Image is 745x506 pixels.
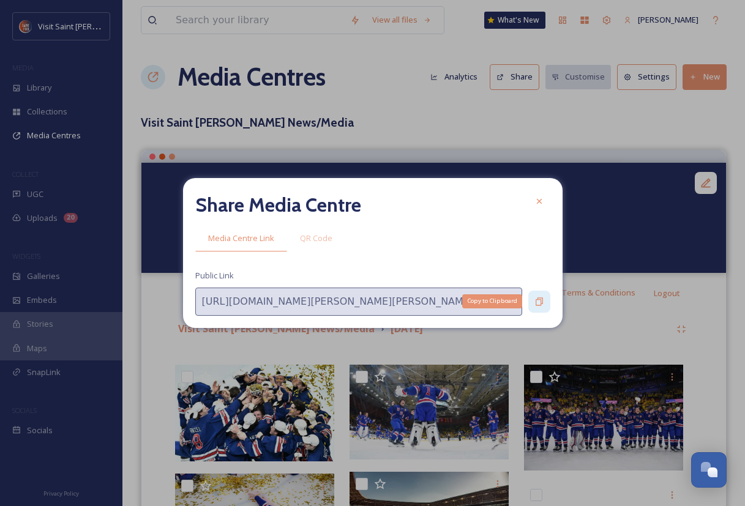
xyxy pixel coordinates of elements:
h2: Share Media Centre [195,190,361,220]
button: Open Chat [691,452,727,488]
span: Media Centre Link [208,233,274,244]
span: Public Link [195,270,234,281]
span: QR Code [300,233,332,244]
div: Copy to Clipboard [462,294,522,308]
